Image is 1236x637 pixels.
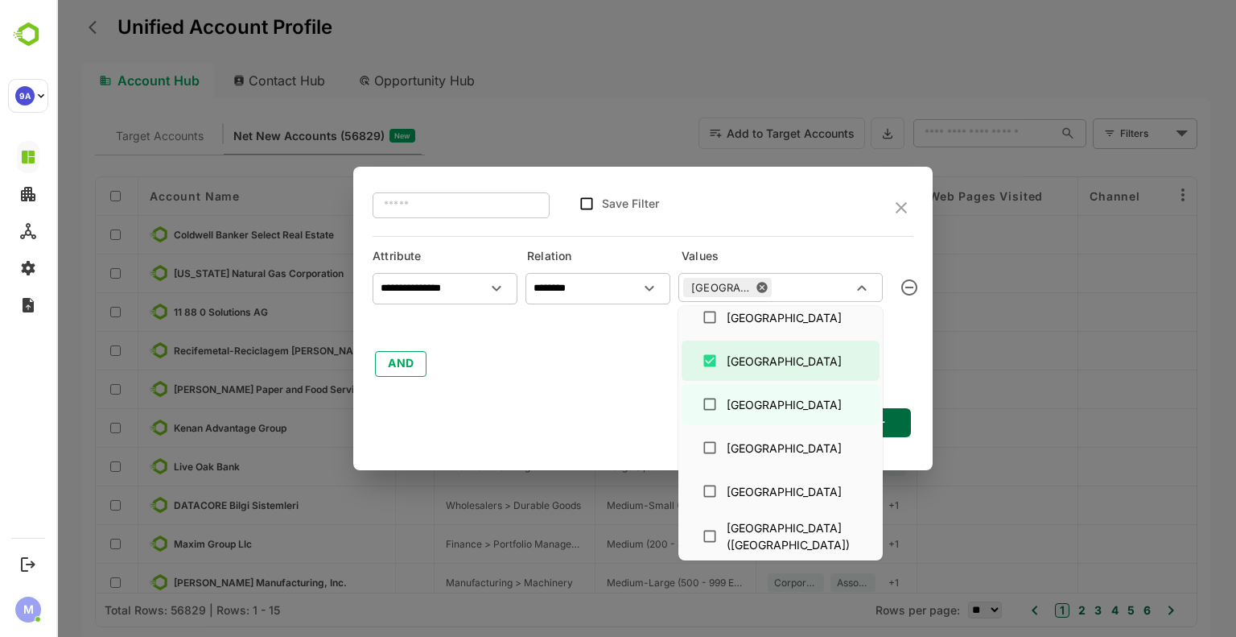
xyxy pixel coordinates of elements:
[670,309,785,326] div: [GEOGRAPHIC_DATA]
[627,280,696,295] div: [GEOGRAPHIC_DATA]
[471,246,616,266] h6: Relation
[670,396,785,413] div: [GEOGRAPHIC_DATA]
[625,246,857,266] h6: Values
[835,200,855,216] button: close
[670,353,785,370] div: [GEOGRAPHIC_DATA]
[627,278,715,297] div: [GEOGRAPHIC_DATA]
[546,196,603,210] label: Save Filter
[429,277,451,300] button: Open
[794,277,817,300] button: Close
[834,268,872,307] button: clear
[670,519,802,553] div: [GEOGRAPHIC_DATA] ([GEOGRAPHIC_DATA])
[582,277,604,300] button: Open
[15,86,35,105] div: 9A
[670,440,785,457] div: [GEOGRAPHIC_DATA]
[17,553,39,575] button: Logout
[670,483,785,500] div: [GEOGRAPHIC_DATA]
[319,351,370,377] button: AND
[8,19,49,50] img: BambooboxLogoMark.f1c84d78b4c51b1a7b5f700c9845e183.svg
[316,246,461,266] h6: Attribute
[15,597,41,623] div: M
